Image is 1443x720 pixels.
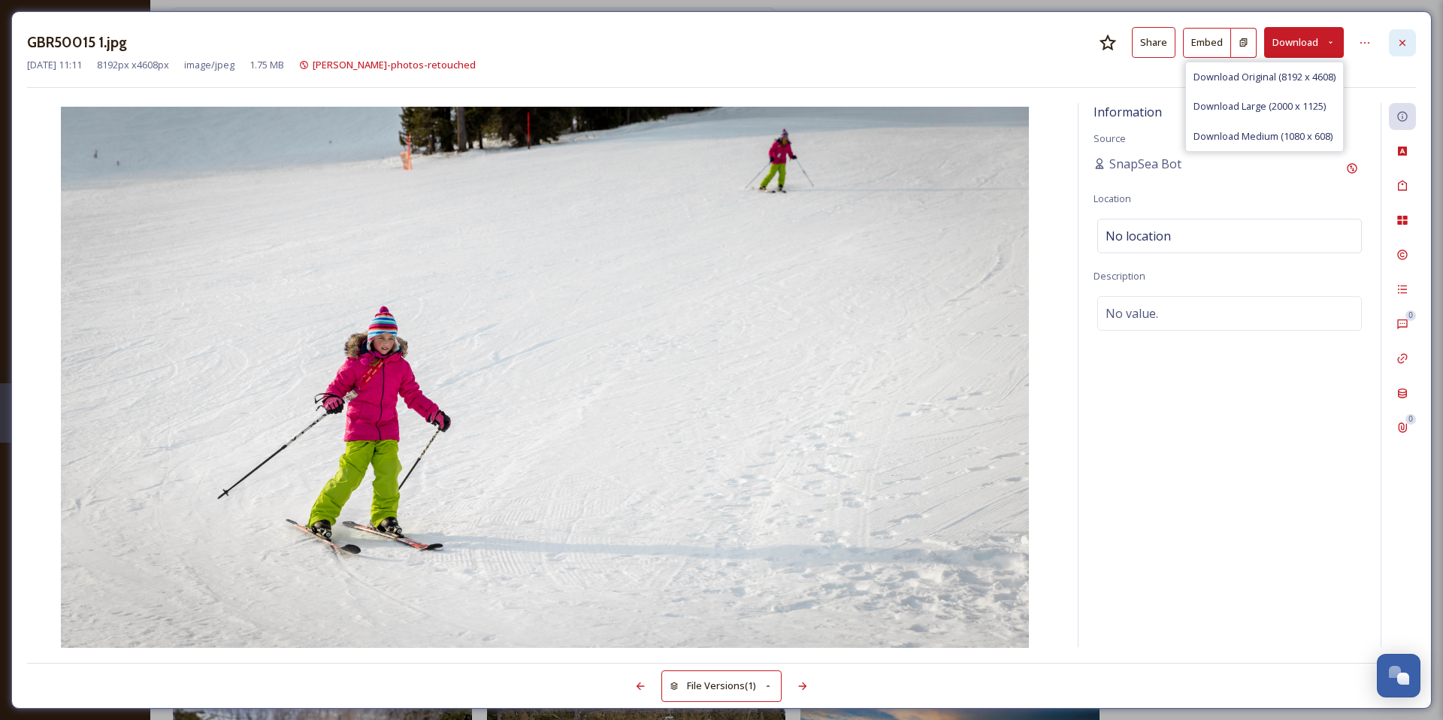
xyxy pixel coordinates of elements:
span: Download Large (2000 x 1125) [1193,99,1326,113]
span: 8192 px x 4608 px [97,58,169,72]
button: File Versions(1) [661,670,782,701]
span: Download Medium (1080 x 608) [1193,129,1333,144]
span: No location [1106,227,1171,245]
button: Open Chat [1377,654,1420,697]
span: image/jpeg [184,58,234,72]
div: 0 [1405,414,1416,425]
button: Download [1264,27,1344,58]
span: [PERSON_NAME]-photos-retouched [313,58,476,71]
span: Information [1094,104,1162,120]
img: 9G09ukj0ESYAAAAAAAA2hQGBR50015%201.jpg [27,107,1063,651]
button: Embed [1183,28,1231,58]
span: Location [1094,192,1131,205]
span: No value. [1106,304,1158,322]
span: 1.75 MB [250,58,284,72]
span: Download Original (8192 x 4608) [1193,70,1336,84]
button: Share [1132,27,1175,58]
span: Description [1094,269,1145,283]
span: [DATE] 11:11 [27,58,82,72]
h3: GBR50015 1.jpg [27,32,127,53]
span: SnapSea Bot [1109,155,1181,173]
span: Source [1094,132,1126,145]
div: 0 [1405,310,1416,321]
